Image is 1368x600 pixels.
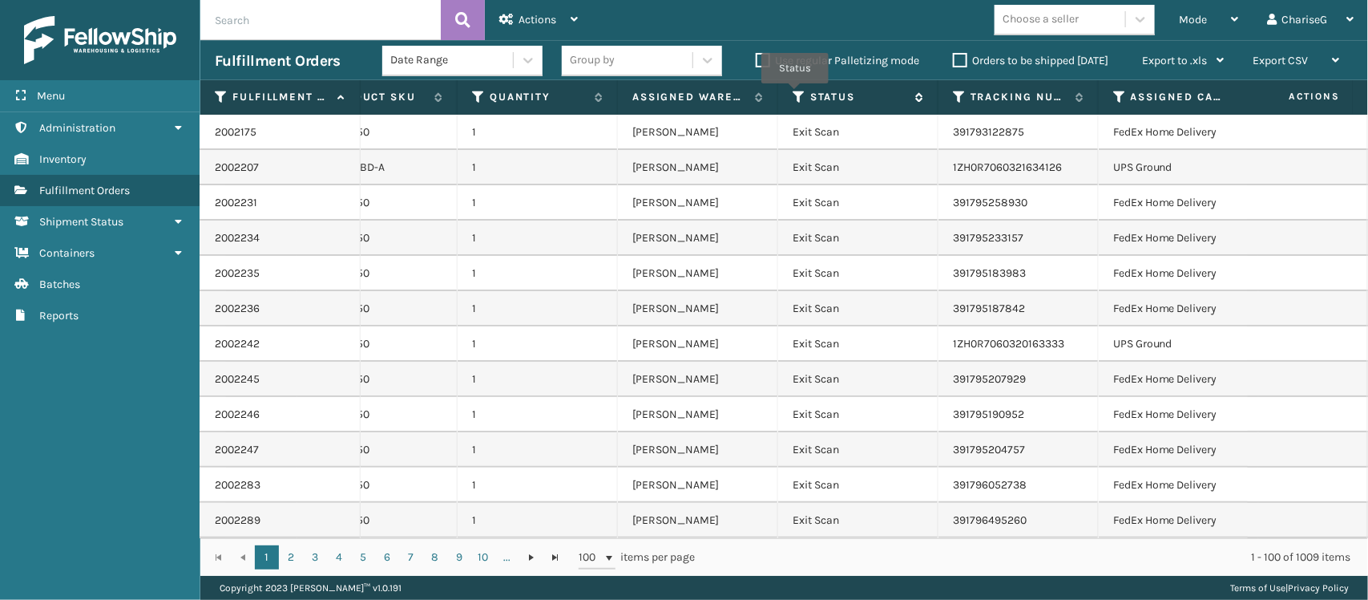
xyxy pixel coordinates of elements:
[329,90,426,104] label: Product SKU
[458,221,618,256] td: 1
[232,90,329,104] label: Fulfillment Order Id
[215,442,259,458] a: 2002247
[778,115,938,150] td: Exit Scan
[525,551,538,564] span: Go to the next page
[778,362,938,397] td: Exit Scan
[24,16,176,64] img: logo
[458,115,618,150] td: 1
[458,397,618,432] td: 1
[1099,503,1259,538] td: FedEx Home Delivery
[495,545,519,570] a: ...
[618,150,778,185] td: [PERSON_NAME]
[458,468,618,503] td: 1
[215,195,257,211] a: 2002231
[1142,54,1207,67] span: Export to .xls
[579,545,696,570] span: items per page
[1179,13,1207,26] span: Mode
[303,545,327,570] a: 3
[778,185,938,221] td: Exit Scan
[756,54,919,67] label: Use regular Palletizing mode
[39,184,130,197] span: Fulfillment Orders
[953,337,1064,351] a: 1ZH0R7060320163333
[618,326,778,362] td: [PERSON_NAME]
[618,468,778,503] td: [PERSON_NAME]
[570,52,615,69] div: Group by
[543,545,567,570] a: Go to the last page
[215,266,260,282] a: 2002235
[519,13,556,26] span: Actions
[778,326,938,362] td: Exit Scan
[618,256,778,291] td: [PERSON_NAME]
[1288,582,1349,594] a: Privacy Policy
[953,478,1027,492] a: 391796052738
[953,443,1025,456] a: 391795204757
[618,115,778,150] td: [PERSON_NAME]
[1099,221,1259,256] td: FedEx Home Delivery
[39,152,87,166] span: Inventory
[1099,468,1259,503] td: FedEx Home Delivery
[618,291,778,326] td: [PERSON_NAME]
[423,545,447,570] a: 8
[490,90,587,104] label: Quantity
[778,397,938,432] td: Exit Scan
[778,432,938,468] td: Exit Scan
[778,468,938,503] td: Exit Scan
[1099,397,1259,432] td: FedEx Home Delivery
[39,121,115,135] span: Administration
[458,503,618,538] td: 1
[458,256,618,291] td: 1
[1230,582,1285,594] a: Terms of Use
[279,545,303,570] a: 2
[458,362,618,397] td: 1
[1099,432,1259,468] td: FedEx Home Delivery
[778,291,938,326] td: Exit Scan
[458,432,618,468] td: 1
[458,185,618,221] td: 1
[778,503,938,538] td: Exit Scan
[215,51,340,71] h3: Fulfillment Orders
[549,551,562,564] span: Go to the last page
[215,301,260,317] a: 2002236
[399,545,423,570] a: 7
[953,160,1062,174] a: 1ZH0R7060321634126
[1238,83,1350,110] span: Actions
[519,545,543,570] a: Go to the next page
[351,545,375,570] a: 5
[215,407,260,423] a: 2002246
[778,150,938,185] td: Exit Scan
[953,231,1023,245] a: 391795233157
[327,545,351,570] a: 4
[632,90,747,104] label: Assigned Warehouse
[1099,115,1259,150] td: FedEx Home Delivery
[717,549,1350,566] div: 1 - 100 of 1009 items
[39,278,80,291] span: Batches
[458,291,618,326] td: 1
[220,576,402,600] p: Copyright 2023 [PERSON_NAME]™ v 1.0.191
[1131,90,1228,104] label: Assigned Carrier Service
[1099,362,1259,397] td: FedEx Home Delivery
[1230,576,1349,600] div: |
[1253,54,1308,67] span: Export CSV
[39,215,123,229] span: Shipment Status
[215,124,256,140] a: 2002175
[953,266,1026,280] a: 391795183983
[953,125,1024,139] a: 391793122875
[215,513,260,529] a: 2002289
[579,549,603,566] span: 100
[778,221,938,256] td: Exit Scan
[390,52,515,69] div: Date Range
[618,397,778,432] td: [PERSON_NAME]
[215,336,260,352] a: 2002242
[1099,291,1259,326] td: FedEx Home Delivery
[618,432,778,468] td: [PERSON_NAME]
[953,407,1024,421] a: 391795190952
[215,160,259,176] a: 2002207
[953,513,1027,527] a: 391796495260
[953,302,1025,315] a: 391795187842
[215,477,260,493] a: 2002283
[1099,256,1259,291] td: FedEx Home Delivery
[778,256,938,291] td: Exit Scan
[215,371,260,387] a: 2002245
[1099,150,1259,185] td: UPS Ground
[1003,11,1079,28] div: Choose a seller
